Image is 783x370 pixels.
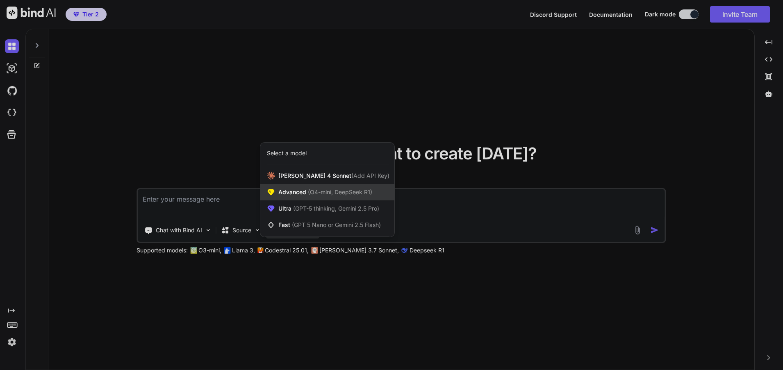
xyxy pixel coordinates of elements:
span: (GPT 5 Nano or Gemini 2.5 Flash) [292,221,381,228]
span: Fast [278,221,381,229]
span: Ultra [278,204,379,213]
span: (Add API Key) [351,172,389,179]
div: Select a model [267,149,307,157]
span: (GPT-5 thinking, Gemini 2.5 Pro) [291,205,379,212]
span: Advanced [278,188,372,196]
span: (O4-mini, DeepSeek R1) [306,188,372,195]
span: [PERSON_NAME] 4 Sonnet [278,172,389,180]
